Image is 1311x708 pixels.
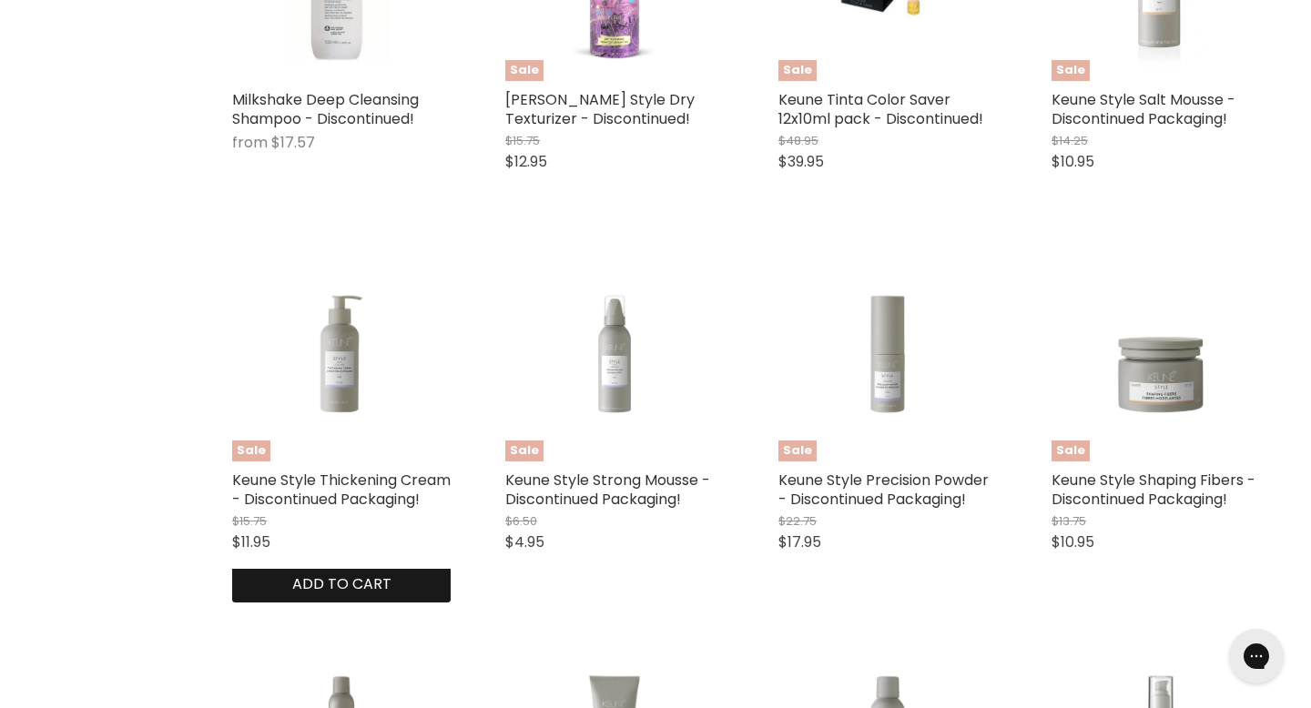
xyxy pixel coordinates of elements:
[1052,440,1090,461] span: Sale
[505,60,544,81] span: Sale
[778,151,824,172] span: $39.95
[232,89,419,129] a: Milkshake Deep Cleansing Shampoo - Discontinued!
[1052,512,1086,530] span: $13.75
[1220,622,1293,690] iframe: Gorgias live chat messenger
[1052,271,1270,433] img: Keune Style Shaping Fibers - Discontinued Packaging!
[505,512,537,530] span: $6.50
[505,151,547,172] span: $12.95
[778,89,983,129] a: Keune Tinta Color Saver 12x10ml pack - Discontinued!
[1052,243,1270,461] a: Keune Style Shaping Fibers - Discontinued Packaging!Sale
[232,440,270,461] span: Sale
[232,132,268,153] span: from
[232,271,451,433] img: Keune Style Thickening Cream - Discontinued Packaging!
[778,132,818,149] span: $48.95
[232,512,267,530] span: $15.75
[505,440,544,461] span: Sale
[1052,470,1255,510] a: Keune Style Shaping Fibers - Discontinued Packaging!
[505,243,724,461] a: Keune Style Strong Mousse - Discontinued Packaging!Sale
[778,512,817,530] span: $22.75
[778,243,997,461] a: Keune Style Precision Powder - Discontinued Packaging!Sale
[292,573,391,594] span: Add to cart
[1052,60,1090,81] span: Sale
[1052,531,1094,552] span: $10.95
[778,60,817,81] span: Sale
[778,470,989,510] a: Keune Style Precision Powder - Discontinued Packaging!
[505,271,724,433] img: Keune Style Strong Mousse - Discontinued Packaging!
[505,470,710,510] a: Keune Style Strong Mousse - Discontinued Packaging!
[505,89,695,129] a: [PERSON_NAME] Style Dry Texturizer - Discontinued!
[1052,151,1094,172] span: $10.95
[505,531,544,552] span: $4.95
[232,531,270,552] span: $11.95
[232,566,451,602] button: Add to cart
[778,440,817,461] span: Sale
[505,132,540,149] span: $15.75
[1052,89,1235,129] a: Keune Style Salt Mousse - Discontinued Packaging!
[271,132,315,153] span: $17.57
[232,243,451,461] a: Keune Style Thickening Cream - Discontinued Packaging!Sale
[778,271,997,433] img: Keune Style Precision Powder - Discontinued Packaging!
[778,531,821,552] span: $17.95
[232,470,451,510] a: Keune Style Thickening Cream - Discontinued Packaging!
[1052,132,1088,149] span: $14.25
